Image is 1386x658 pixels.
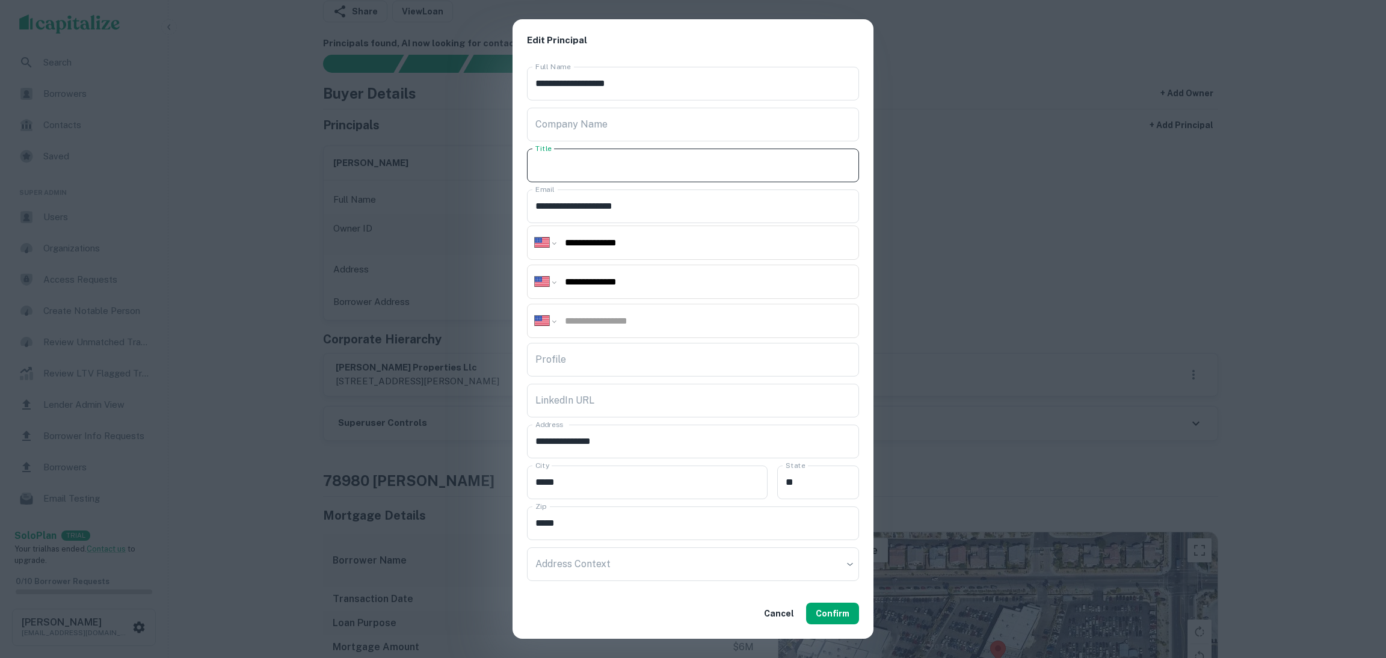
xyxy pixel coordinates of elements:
label: State [786,460,805,470]
button: Cancel [759,603,799,624]
label: Zip [535,501,546,511]
h2: Edit Principal [513,19,873,62]
div: ​ [527,547,859,581]
label: Address [535,419,563,429]
label: Email [535,184,555,194]
label: Title [535,143,552,153]
label: Full Name [535,61,571,72]
iframe: Chat Widget [1326,562,1386,620]
button: Confirm [806,603,859,624]
label: City [535,460,549,470]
